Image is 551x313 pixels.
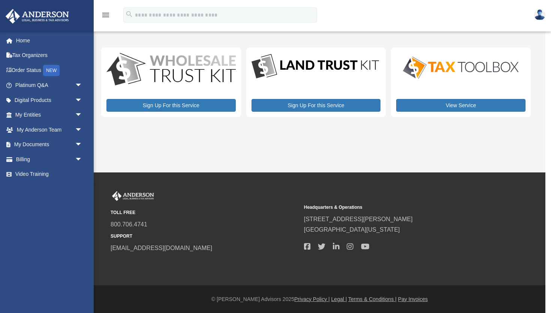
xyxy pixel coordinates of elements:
div: NEW [43,65,60,76]
a: [GEOGRAPHIC_DATA][US_STATE] [304,226,400,233]
a: Sign Up For this Service [252,99,381,112]
span: arrow_drop_down [75,93,90,108]
a: menu [101,13,110,19]
a: Home [5,33,94,48]
img: Anderson Advisors Platinum Portal [111,191,156,201]
div: © [PERSON_NAME] Advisors 2025 [94,295,545,304]
a: View Service [396,99,526,112]
span: arrow_drop_down [75,122,90,138]
img: LandTrust_lgo-1.jpg [252,53,379,80]
a: Legal | [331,296,347,302]
a: Platinum Q&Aarrow_drop_down [5,78,94,93]
a: My Documentsarrow_drop_down [5,137,94,152]
a: 800.706.4741 [111,221,147,228]
img: Anderson Advisors Platinum Portal [3,9,71,24]
span: arrow_drop_down [75,78,90,93]
a: Privacy Policy | [294,296,330,302]
a: Video Training [5,167,94,182]
a: My Anderson Teamarrow_drop_down [5,122,94,137]
a: Billingarrow_drop_down [5,152,94,167]
a: Terms & Conditions | [348,296,397,302]
small: TOLL FREE [111,209,299,217]
img: User Pic [534,9,545,20]
span: arrow_drop_down [75,108,90,123]
a: Pay Invoices [398,296,428,302]
small: SUPPORT [111,232,299,240]
span: arrow_drop_down [75,137,90,153]
i: menu [101,10,110,19]
a: [EMAIL_ADDRESS][DOMAIN_NAME] [111,245,212,251]
a: Digital Productsarrow_drop_down [5,93,90,108]
img: WS-Trust-Kit-lgo-1.jpg [106,53,236,87]
a: [STREET_ADDRESS][PERSON_NAME] [304,216,413,222]
a: Sign Up For this Service [106,99,236,112]
a: Tax Organizers [5,48,94,63]
span: arrow_drop_down [75,152,90,167]
small: Headquarters & Operations [304,204,492,211]
i: search [125,10,133,18]
a: My Entitiesarrow_drop_down [5,108,94,123]
a: Order StatusNEW [5,63,94,78]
